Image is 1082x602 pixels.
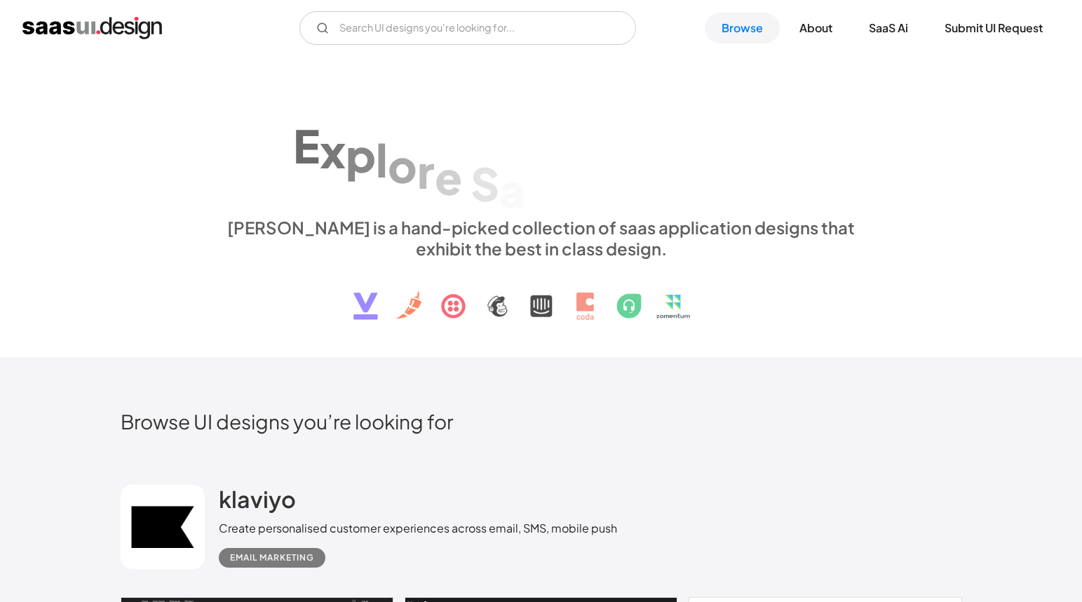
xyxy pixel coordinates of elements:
a: About [783,13,849,44]
div: l [376,133,388,187]
form: Email Form [299,11,636,45]
div: x [320,123,346,178]
div: a [499,163,525,218]
div: Create personalised customer experiences across email, SMS, mobile push [219,520,617,537]
div: r [417,144,435,198]
h1: Explore SaaS UI design patterns & interactions. [219,95,864,203]
div: e [435,150,462,204]
div: [PERSON_NAME] is a hand-picked collection of saas application designs that exhibit the best in cl... [219,217,864,259]
div: E [293,119,320,173]
input: Search UI designs you're looking for... [299,11,636,45]
a: Submit UI Request [928,13,1060,44]
h2: klaviyo [219,485,296,513]
div: S [471,156,499,210]
img: text, icon, saas logo [329,259,754,332]
h2: Browse UI designs you’re looking for [121,409,962,434]
a: SaaS Ai [852,13,925,44]
div: p [346,128,376,182]
a: Browse [705,13,780,44]
a: klaviyo [219,485,296,520]
div: o [388,138,417,192]
a: home [22,17,162,39]
div: Email Marketing [230,549,314,566]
